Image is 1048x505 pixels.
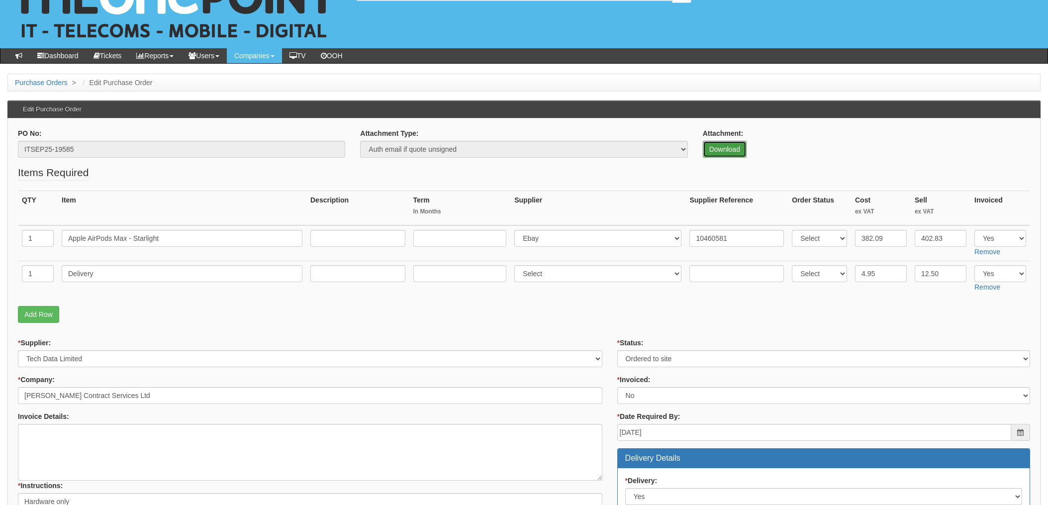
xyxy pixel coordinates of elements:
label: Attachment: [703,128,744,138]
a: Dashboard [30,48,86,63]
th: Description [306,191,409,226]
h3: Edit Purchase Order [18,101,87,118]
a: Tickets [86,48,129,63]
a: Remove [974,248,1000,256]
label: Instructions: [18,481,63,491]
a: Reports [129,48,181,63]
th: Item [58,191,306,226]
th: Invoiced [970,191,1030,226]
a: Users [181,48,227,63]
label: Invoiced: [617,375,651,385]
label: Company: [18,375,55,385]
label: Date Required By: [617,411,680,421]
th: Supplier Reference [685,191,788,226]
a: Download [703,141,747,158]
small: In Months [413,207,507,216]
li: Edit Purchase Order [81,78,153,88]
a: Add Row [18,306,59,323]
small: ex VAT [855,207,907,216]
a: Purchase Orders [15,79,68,87]
legend: Items Required [18,165,89,181]
label: Supplier: [18,338,51,348]
label: PO No: [18,128,41,138]
th: Sell [911,191,970,226]
a: Companies [227,48,282,63]
a: TV [282,48,313,63]
small: ex VAT [915,207,966,216]
th: Cost [851,191,911,226]
label: Delivery: [625,476,658,486]
a: Remove [974,283,1000,291]
th: Term [409,191,511,226]
label: Status: [617,338,644,348]
label: Invoice Details: [18,411,69,421]
span: > [70,79,79,87]
th: QTY [18,191,58,226]
h3: Delivery Details [625,454,1022,463]
th: Supplier [510,191,685,226]
th: Order Status [788,191,851,226]
a: OOH [313,48,350,63]
label: Attachment Type: [360,128,418,138]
